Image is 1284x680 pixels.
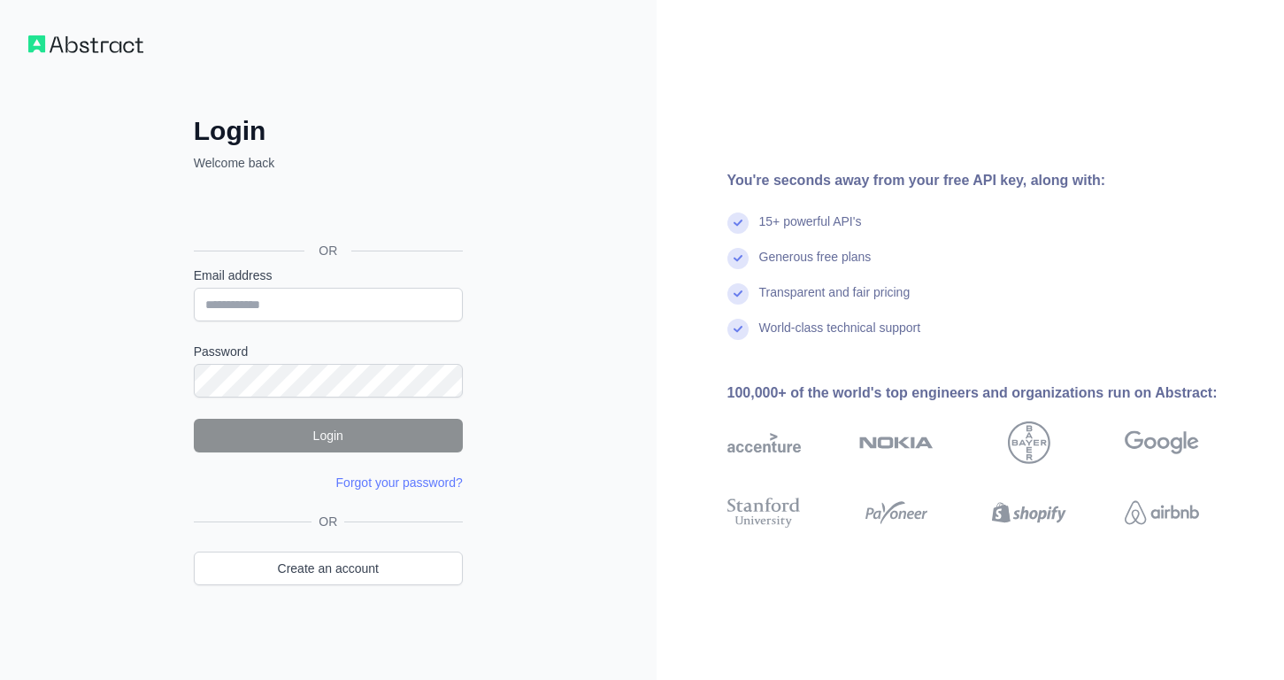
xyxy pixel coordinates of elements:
[336,475,463,490] a: Forgot your password?
[311,513,344,530] span: OR
[759,212,862,248] div: 15+ powerful API's
[992,494,1066,531] img: shopify
[759,319,921,354] div: World-class technical support
[727,283,749,305] img: check mark
[727,319,749,340] img: check mark
[194,552,463,585] a: Create an account
[859,421,934,464] img: nokia
[727,382,1257,404] div: 100,000+ of the world's top engineers and organizations run on Abstract:
[194,267,463,284] label: Email address
[194,154,463,172] p: Welcome back
[194,419,463,452] button: Login
[28,35,143,53] img: Workflow
[1125,494,1199,531] img: airbnb
[727,494,802,531] img: stanford university
[727,212,749,234] img: check mark
[759,248,872,283] div: Generous free plans
[194,115,463,147] h2: Login
[304,242,351,259] span: OR
[1125,421,1199,464] img: google
[194,343,463,360] label: Password
[1008,421,1050,464] img: bayer
[859,494,934,531] img: payoneer
[759,283,911,319] div: Transparent and fair pricing
[727,248,749,269] img: check mark
[727,421,802,464] img: accenture
[185,191,468,230] iframe: Sign in with Google Button
[727,170,1257,191] div: You're seconds away from your free API key, along with:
